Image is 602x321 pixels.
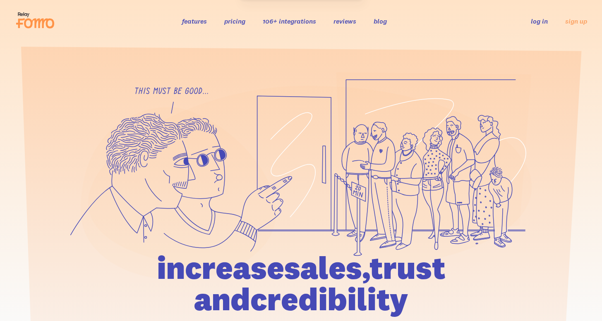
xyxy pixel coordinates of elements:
[565,17,587,26] a: sign up
[531,17,548,25] a: log in
[224,17,245,25] a: pricing
[110,252,493,315] h1: increase sales, trust and credibility
[374,17,387,25] a: blog
[333,17,356,25] a: reviews
[182,17,207,25] a: features
[263,17,316,25] a: 106+ integrations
